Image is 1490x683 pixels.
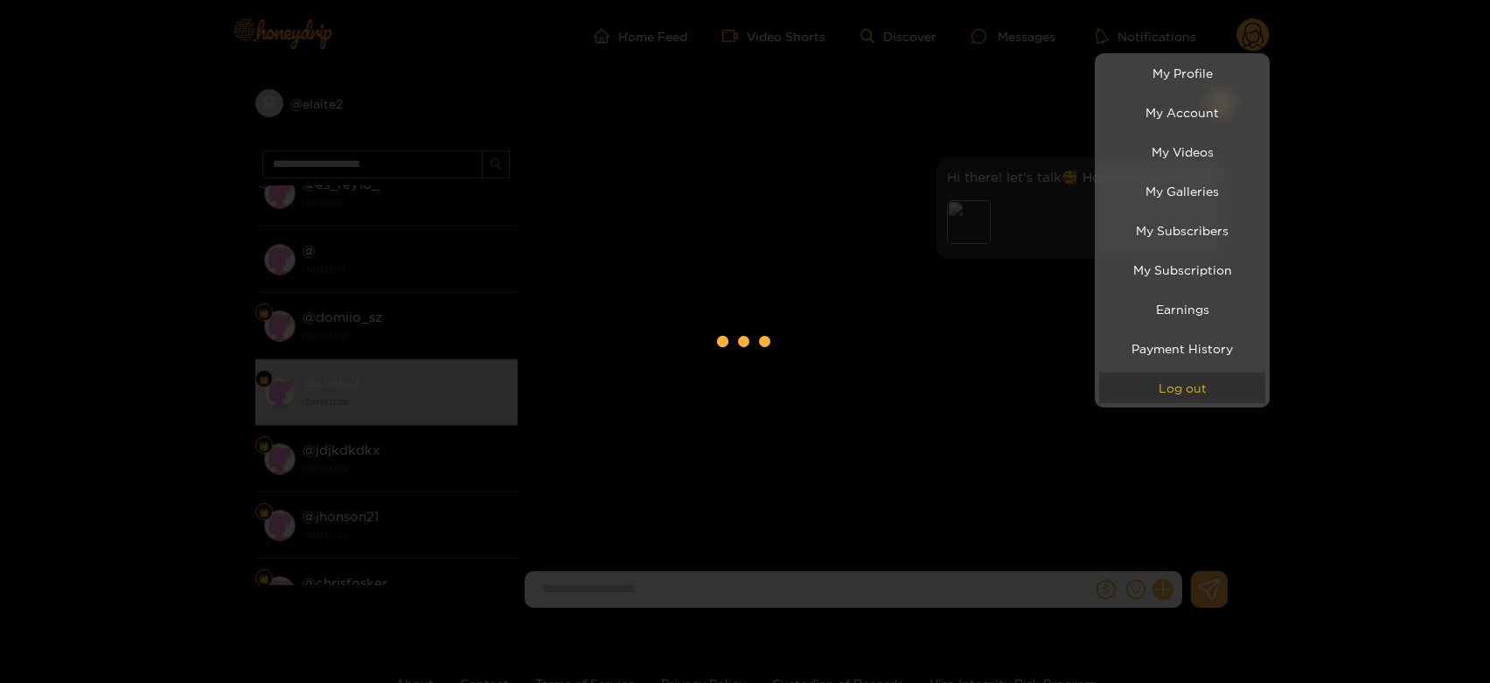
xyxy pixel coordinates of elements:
a: Payment History [1099,333,1265,364]
a: My Subscribers [1099,215,1265,246]
button: Log out [1099,373,1265,403]
a: My Account [1099,97,1265,128]
a: My Subscription [1099,254,1265,285]
a: My Videos [1099,136,1265,167]
a: Earnings [1099,294,1265,324]
a: My Galleries [1099,176,1265,206]
a: My Profile [1099,58,1265,88]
